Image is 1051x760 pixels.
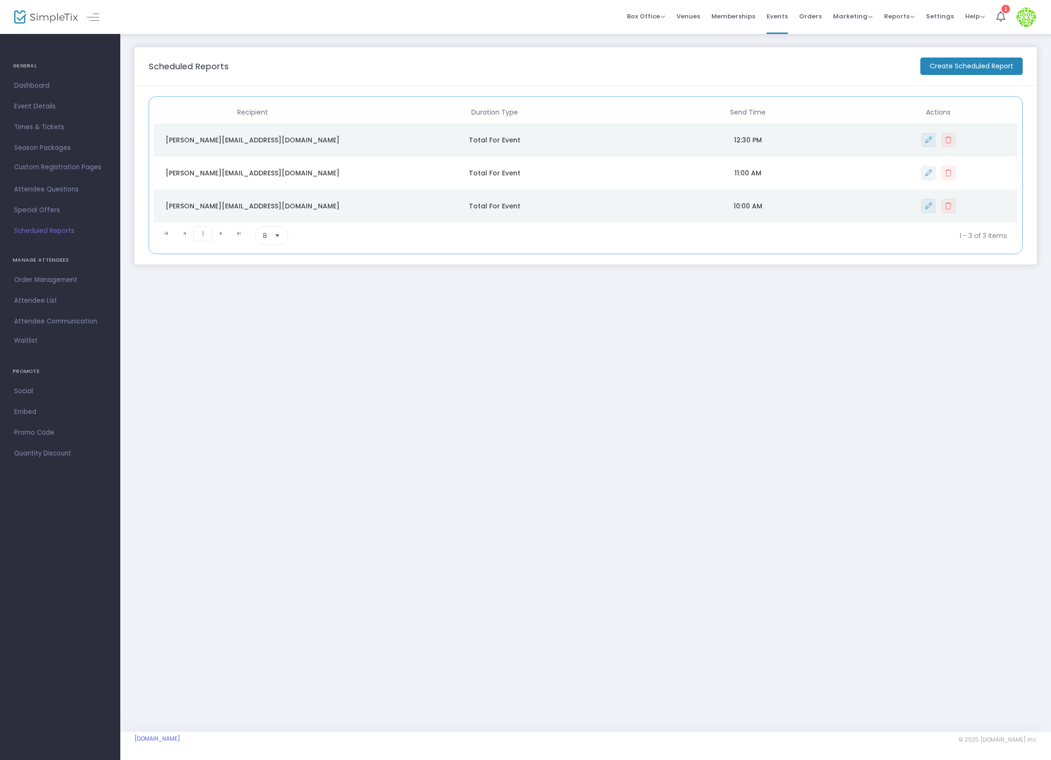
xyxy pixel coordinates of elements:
[627,12,665,21] span: Box Office
[14,274,106,286] span: Order Management
[14,225,106,237] span: Scheduled Reports
[799,4,822,28] span: Orders
[942,133,956,147] button: Delete
[1001,5,1010,13] div: 1
[13,362,108,381] h4: PROMOTE
[14,406,106,418] span: Embed
[640,201,857,211] div: 10:00 AM
[352,101,637,124] th: Duration Type
[149,60,229,73] m-panel-title: Scheduled Reports
[156,201,350,211] div: ian@simpletix.com
[637,101,859,124] th: Send Time
[14,142,106,154] span: Season Packages
[354,168,635,178] div: 12
[959,736,1037,743] span: © 2025 [DOMAIN_NAME] Inc.
[676,4,700,28] span: Venues
[884,12,915,21] span: Reports
[193,226,212,241] span: Page 1
[14,427,106,439] span: Promo Code
[14,447,106,460] span: Quantity Discount
[134,735,180,743] a: [DOMAIN_NAME]
[14,385,106,397] span: Social
[921,133,935,147] button: Edit
[942,199,956,213] button: Delete
[13,57,108,75] h4: GENERAL
[767,4,788,28] span: Events
[382,226,1007,245] kendo-pager-info: 1 - 3 of 3 items
[354,201,635,211] div: 12
[14,204,106,216] span: Special Offers
[14,80,106,92] span: Dashboard
[14,100,106,113] span: Event Details
[921,199,935,213] button: Edit
[263,231,267,240] span: 8
[156,168,350,178] div: ian@simpletix.com
[833,12,873,21] span: Marketing
[920,58,1023,75] m-button: Create Scheduled Report
[13,251,108,270] h4: MANAGE ATTENDEES
[14,315,106,328] span: Attendee Communication
[14,183,106,196] span: Attendee Questions
[271,227,284,245] button: Select
[640,135,857,145] div: 12:30 PM
[14,295,106,307] span: Attendee List
[711,4,755,28] span: Memberships
[354,135,635,145] div: 12
[154,101,352,124] th: Recipient
[640,168,857,178] div: 11:00 AM
[926,4,954,28] span: Settings
[14,121,106,133] span: Times & Tickets
[965,12,985,21] span: Help
[156,135,350,145] div: ian@simpletix.com
[14,163,101,172] span: Custom Registration Pages
[921,166,935,180] button: Edit
[859,101,1018,124] th: Actions
[942,166,956,180] button: Delete
[154,101,1018,223] div: Data table
[14,336,38,346] span: Waitlist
